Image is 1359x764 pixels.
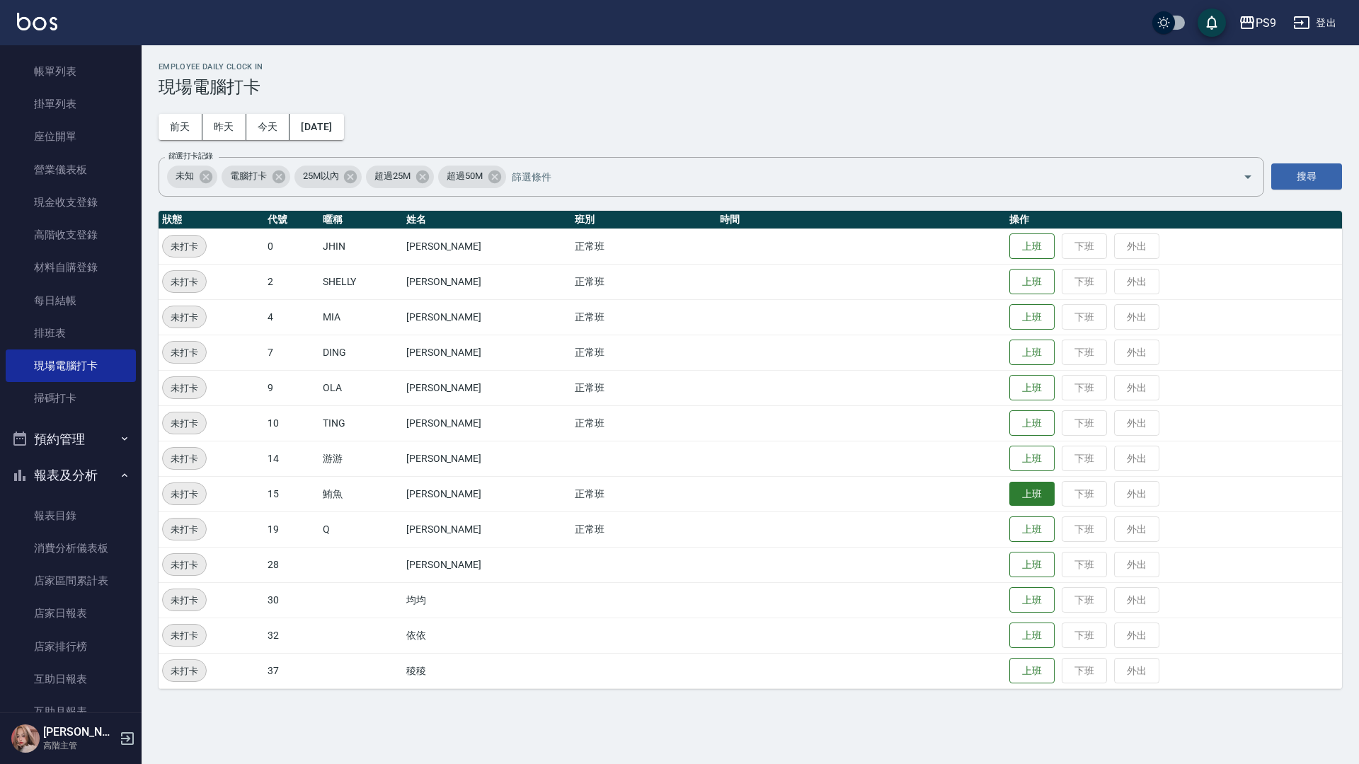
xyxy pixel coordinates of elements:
[571,228,716,264] td: 正常班
[6,349,136,382] a: 現場電腦打卡
[264,405,319,441] td: 10
[403,299,571,335] td: [PERSON_NAME]
[163,664,206,678] span: 未打卡
[163,274,206,289] span: 未打卡
[438,166,506,188] div: 超過50M
[1009,375,1055,401] button: 上班
[167,166,217,188] div: 未知
[6,457,136,494] button: 報表及分析
[264,211,319,229] th: 代號
[6,421,136,458] button: 預約管理
[403,653,571,688] td: 稜稜
[403,441,571,476] td: [PERSON_NAME]
[403,211,571,229] th: 姓名
[6,695,136,728] a: 互助月報表
[1288,10,1342,36] button: 登出
[571,335,716,370] td: 正常班
[6,565,136,597] a: 店家區間累計表
[319,211,403,229] th: 暱稱
[716,211,1006,229] th: 時間
[366,166,434,188] div: 超過25M
[571,511,716,547] td: 正常班
[6,499,136,532] a: 報表目錄
[1009,340,1055,366] button: 上班
[1009,304,1055,330] button: 上班
[319,441,403,476] td: 游游
[6,219,136,251] a: 高階收支登錄
[6,382,136,415] a: 掃碼打卡
[319,335,403,370] td: DING
[163,239,206,254] span: 未打卡
[163,628,206,643] span: 未打卡
[571,405,716,441] td: 正常班
[319,405,403,441] td: TING
[1006,211,1342,229] th: 操作
[1256,14,1276,32] div: PS9
[11,724,40,753] img: Person
[571,476,716,511] td: 正常班
[6,317,136,349] a: 排班表
[1009,482,1055,507] button: 上班
[403,405,571,441] td: [PERSON_NAME]
[159,77,1342,97] h3: 現場電腦打卡
[403,582,571,618] td: 均均
[571,299,716,335] td: 正常班
[264,547,319,582] td: 28
[1009,233,1055,260] button: 上班
[1009,552,1055,578] button: 上班
[163,345,206,360] span: 未打卡
[438,169,491,183] span: 超過50M
[1009,446,1055,472] button: 上班
[159,211,264,229] th: 狀態
[1237,166,1259,188] button: Open
[43,739,115,752] p: 高階主管
[264,370,319,405] td: 9
[366,169,419,183] span: 超過25M
[167,169,202,183] span: 未知
[403,547,571,582] td: [PERSON_NAME]
[403,511,571,547] td: [PERSON_NAME]
[319,476,403,511] td: 鮪魚
[222,169,275,183] span: 電腦打卡
[163,522,206,537] span: 未打卡
[264,441,319,476] td: 14
[163,557,206,572] span: 未打卡
[6,630,136,663] a: 店家排行榜
[6,120,136,153] a: 座位開單
[1009,410,1055,436] button: 上班
[319,299,403,335] td: MIA
[403,264,571,299] td: [PERSON_NAME]
[264,335,319,370] td: 7
[1233,8,1282,37] button: PS9
[1009,658,1055,684] button: 上班
[1009,269,1055,295] button: 上班
[222,166,290,188] div: 電腦打卡
[289,114,343,140] button: [DATE]
[319,511,403,547] td: Q
[6,186,136,219] a: 現金收支登錄
[403,228,571,264] td: [PERSON_NAME]
[264,264,319,299] td: 2
[571,370,716,405] td: 正常班
[6,55,136,88] a: 帳單列表
[168,151,213,161] label: 篩選打卡記錄
[319,228,403,264] td: JHIN
[6,251,136,284] a: 材料自購登錄
[264,476,319,511] td: 15
[403,370,571,405] td: [PERSON_NAME]
[264,582,319,618] td: 30
[163,310,206,325] span: 未打卡
[508,164,1218,189] input: 篩選條件
[1009,516,1055,543] button: 上班
[264,618,319,653] td: 32
[6,154,136,186] a: 營業儀表板
[319,264,403,299] td: SHELLY
[294,166,362,188] div: 25M以內
[571,211,716,229] th: 班別
[17,13,57,30] img: Logo
[264,228,319,264] td: 0
[1009,587,1055,613] button: 上班
[1198,8,1226,37] button: save
[571,264,716,299] td: 正常班
[246,114,290,140] button: 今天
